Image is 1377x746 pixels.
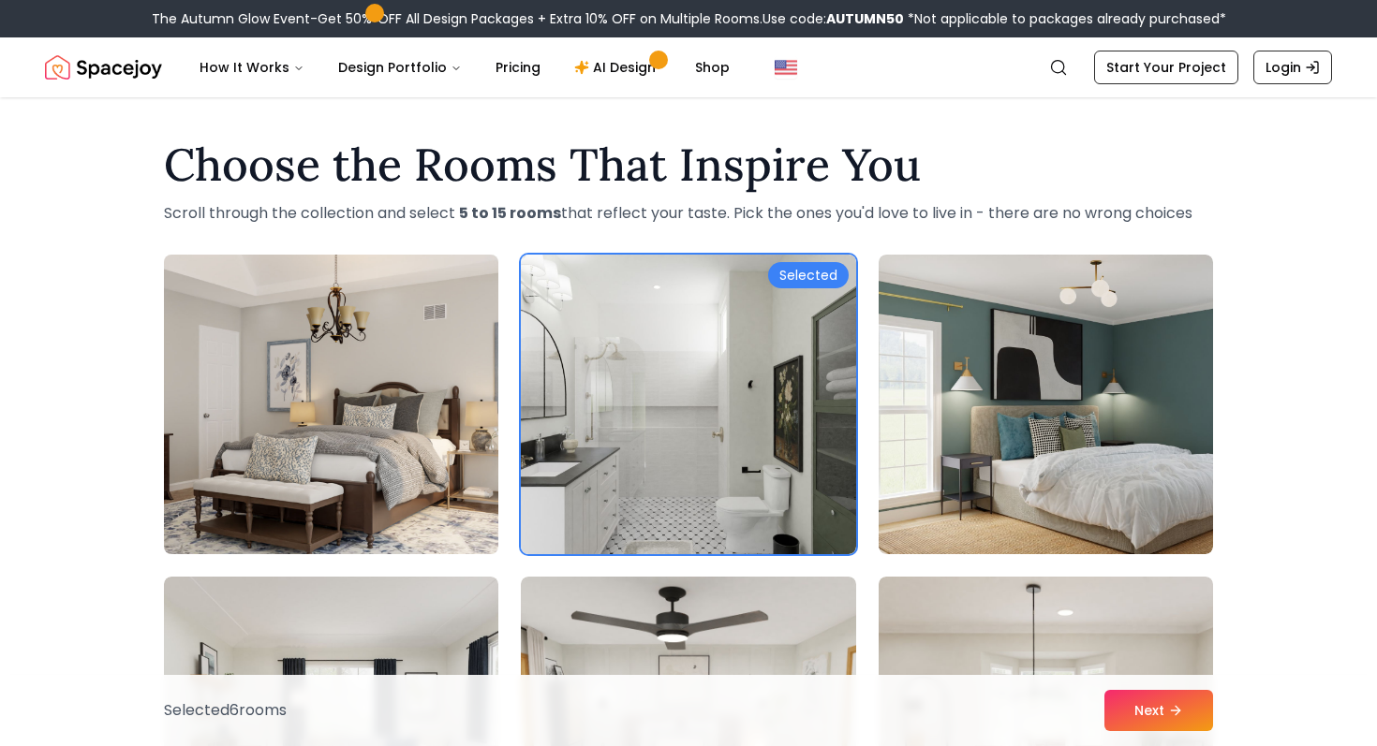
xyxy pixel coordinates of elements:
[1253,51,1332,84] a: Login
[45,49,162,86] a: Spacejoy
[826,9,904,28] b: AUTUMN50
[45,37,1332,97] nav: Global
[775,56,797,79] img: United States
[185,49,319,86] button: How It Works
[164,142,1213,187] h1: Choose the Rooms That Inspire You
[680,49,745,86] a: Shop
[521,255,855,554] img: Room room-2
[185,49,745,86] nav: Main
[904,9,1226,28] span: *Not applicable to packages already purchased*
[481,49,555,86] a: Pricing
[164,202,1213,225] p: Scroll through the collection and select that reflect your taste. Pick the ones you'd love to liv...
[1104,690,1213,731] button: Next
[152,9,1226,28] div: The Autumn Glow Event-Get 50% OFF All Design Packages + Extra 10% OFF on Multiple Rooms.
[164,699,287,722] p: Selected 6 room s
[559,49,676,86] a: AI Design
[879,255,1213,554] img: Room room-3
[768,262,849,288] div: Selected
[1094,51,1238,84] a: Start Your Project
[459,202,561,224] strong: 5 to 15 rooms
[323,49,477,86] button: Design Portfolio
[155,247,507,562] img: Room room-1
[45,49,162,86] img: Spacejoy Logo
[763,9,904,28] span: Use code:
